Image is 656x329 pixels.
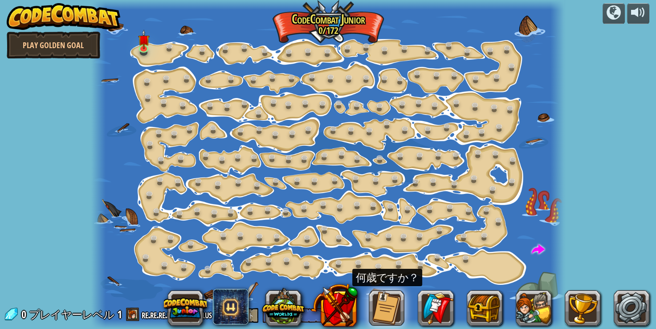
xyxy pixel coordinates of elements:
button: Campaigns [603,3,625,24]
span: 0 [21,307,28,321]
span: 1 [117,307,122,321]
span: プレイヤーレベル [29,307,114,322]
div: 何歳ですか？ [352,269,422,287]
button: 音量を調整する [627,3,649,24]
img: CodeCombat - Learn how to code by playing a game [7,3,121,30]
a: re.re.re.rana95+gplus [142,307,214,321]
a: Play Golden Goal [7,32,100,58]
img: level-banner-unstarted.png [138,29,149,49]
